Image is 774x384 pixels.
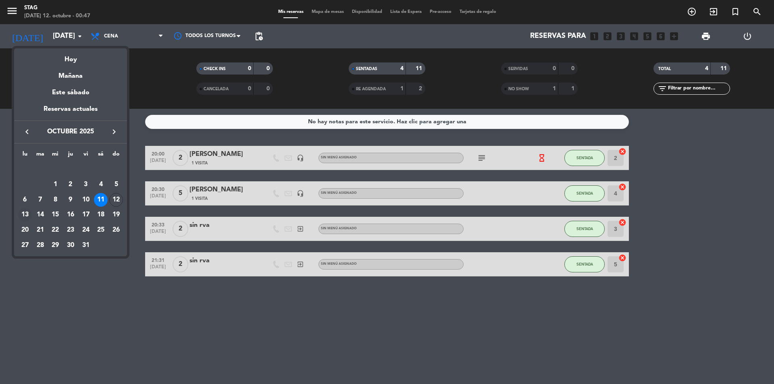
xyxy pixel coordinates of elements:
[20,127,34,137] button: keyboard_arrow_left
[94,207,109,222] td: 18 de octubre de 2025
[63,149,78,162] th: jueves
[48,149,63,162] th: miércoles
[64,223,77,237] div: 23
[63,238,78,253] td: 30 de octubre de 2025
[18,193,32,207] div: 6
[48,207,63,222] td: 15 de octubre de 2025
[64,193,77,207] div: 9
[94,193,108,207] div: 11
[108,149,124,162] th: domingo
[78,192,94,208] td: 10 de octubre de 2025
[18,208,32,222] div: 13
[14,48,127,65] div: Hoy
[18,239,32,252] div: 27
[79,239,93,252] div: 31
[33,223,47,237] div: 21
[18,223,32,237] div: 20
[14,65,127,81] div: Mañana
[33,222,48,238] td: 21 de octubre de 2025
[94,208,108,222] div: 18
[48,222,63,238] td: 22 de octubre de 2025
[33,238,48,253] td: 28 de octubre de 2025
[63,222,78,238] td: 23 de octubre de 2025
[63,177,78,192] td: 2 de octubre de 2025
[17,222,33,238] td: 20 de octubre de 2025
[17,149,33,162] th: lunes
[48,223,62,237] div: 22
[48,208,62,222] div: 15
[64,208,77,222] div: 16
[33,149,48,162] th: martes
[94,222,109,238] td: 25 de octubre de 2025
[64,239,77,252] div: 30
[79,178,93,191] div: 3
[63,192,78,208] td: 9 de octubre de 2025
[108,222,124,238] td: 26 de octubre de 2025
[14,104,127,120] div: Reservas actuales
[109,127,119,137] i: keyboard_arrow_right
[94,149,109,162] th: sábado
[48,178,62,191] div: 1
[33,193,47,207] div: 7
[78,177,94,192] td: 3 de octubre de 2025
[78,149,94,162] th: viernes
[48,238,63,253] td: 29 de octubre de 2025
[48,192,63,208] td: 8 de octubre de 2025
[78,238,94,253] td: 31 de octubre de 2025
[94,178,108,191] div: 4
[79,208,93,222] div: 17
[79,223,93,237] div: 24
[48,239,62,252] div: 29
[108,177,124,192] td: 5 de octubre de 2025
[94,177,109,192] td: 4 de octubre de 2025
[109,193,123,207] div: 12
[94,192,109,208] td: 11 de octubre de 2025
[48,193,62,207] div: 8
[107,127,121,137] button: keyboard_arrow_right
[109,208,123,222] div: 19
[94,223,108,237] div: 25
[79,193,93,207] div: 10
[17,238,33,253] td: 27 de octubre de 2025
[78,207,94,222] td: 17 de octubre de 2025
[33,239,47,252] div: 28
[17,207,33,222] td: 13 de octubre de 2025
[64,178,77,191] div: 2
[34,127,107,137] span: octubre 2025
[108,207,124,222] td: 19 de octubre de 2025
[22,127,32,137] i: keyboard_arrow_left
[14,81,127,104] div: Este sábado
[108,192,124,208] td: 12 de octubre de 2025
[33,192,48,208] td: 7 de octubre de 2025
[33,208,47,222] div: 14
[109,178,123,191] div: 5
[109,223,123,237] div: 26
[33,207,48,222] td: 14 de octubre de 2025
[48,177,63,192] td: 1 de octubre de 2025
[17,192,33,208] td: 6 de octubre de 2025
[63,207,78,222] td: 16 de octubre de 2025
[17,162,124,177] td: OCT.
[78,222,94,238] td: 24 de octubre de 2025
